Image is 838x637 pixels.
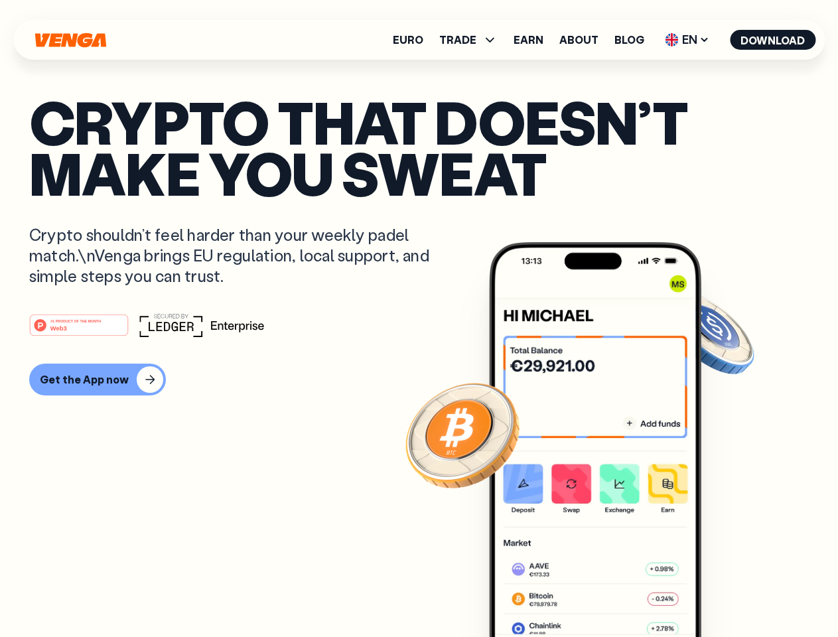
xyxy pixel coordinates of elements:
a: About [559,35,598,45]
svg: Home [33,33,107,48]
a: Get the App now [29,364,809,395]
a: #1 PRODUCT OF THE MONTHWeb3 [29,322,129,339]
a: Earn [514,35,543,45]
p: Crypto that doesn’t make you sweat [29,96,809,198]
a: Euro [393,35,423,45]
a: Blog [614,35,644,45]
button: Download [730,30,815,50]
p: Crypto shouldn’t feel harder than your weekly padel match.\nVenga brings EU regulation, local sup... [29,224,449,287]
span: TRADE [439,32,498,48]
div: Get the App now [40,373,129,386]
img: Bitcoin [403,375,522,494]
span: EN [660,29,714,50]
tspan: Web3 [50,324,67,331]
tspan: #1 PRODUCT OF THE MONTH [50,318,101,322]
img: flag-uk [665,33,678,46]
button: Get the App now [29,364,166,395]
img: USDC coin [662,285,757,381]
span: TRADE [439,35,476,45]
